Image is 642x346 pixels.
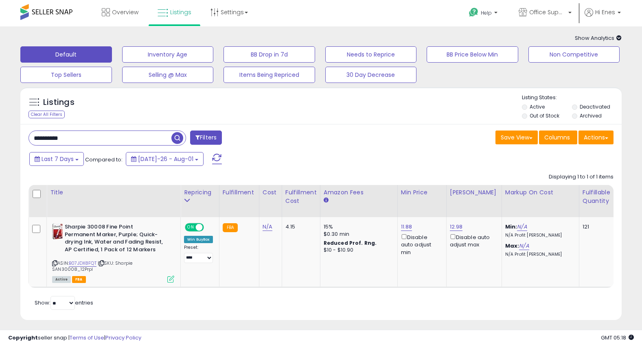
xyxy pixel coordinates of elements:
a: N/A [517,223,527,231]
span: [DATE]-26 - Aug-01 [138,155,193,163]
div: Fulfillment Cost [285,188,317,205]
button: Selling @ Max [122,67,214,83]
button: 30 Day Decrease [325,67,417,83]
img: 51+fV21l05L._SL40_.jpg [52,223,63,239]
label: Active [530,103,545,110]
div: Clear All Filters [28,111,65,118]
div: Fulfillment [223,188,256,197]
a: Hi Enes [585,8,621,26]
a: 12.98 [450,223,463,231]
small: Amazon Fees. [324,197,329,204]
span: Compared to: [85,156,123,163]
button: Non Competitive [528,46,620,63]
label: Archived [580,112,602,119]
span: Hi Enes [595,8,615,16]
a: Privacy Policy [105,334,141,342]
b: Max: [505,242,519,250]
h5: Listings [43,97,74,108]
button: Columns [539,131,577,144]
button: Filters [190,131,222,145]
div: 4.15 [285,223,314,231]
span: All listings currently available for purchase on Amazon [52,276,71,283]
b: Sharpie 30008 Fine Point Permanent Marker, Purple; Quick-drying Ink, Water and Fading Resist, AP ... [65,223,164,255]
div: Amazon Fees [324,188,394,197]
b: Reduced Prof. Rng. [324,239,377,246]
small: FBA [223,223,238,232]
a: N/A [263,223,272,231]
a: 11.88 [401,223,412,231]
div: Fulfillable Quantity [583,188,611,205]
button: Save View [495,131,538,144]
span: Last 7 Days [42,155,74,163]
p: N/A Profit [PERSON_NAME] [505,252,573,257]
a: Help [462,1,506,26]
button: Actions [578,131,614,144]
span: ON [186,224,196,231]
p: Listing States: [522,94,622,102]
span: Show: entries [35,299,93,307]
a: Terms of Use [70,334,104,342]
strong: Copyright [8,334,38,342]
span: Columns [544,133,570,141]
b: Min: [505,223,517,231]
span: Help [481,9,492,16]
div: Disable auto adjust max [450,233,495,248]
div: Cost [263,188,278,197]
span: 2025-08-11 05:18 GMT [601,334,634,342]
div: Preset: [184,245,213,263]
button: BB Drop in 7d [223,46,315,63]
div: ASIN: [52,223,174,282]
button: Needs to Reprice [325,46,417,63]
span: FBA [72,276,86,283]
div: seller snap | | [8,334,141,342]
i: Get Help [469,7,479,17]
span: Office Suppliers [529,8,566,16]
span: Show Analytics [575,34,622,42]
button: Default [20,46,112,63]
button: Inventory Age [122,46,214,63]
div: Win BuyBox [184,236,213,243]
a: N/A [519,242,529,250]
div: Title [50,188,177,197]
div: $10 - $10.90 [324,247,391,254]
div: 121 [583,223,608,231]
p: N/A Profit [PERSON_NAME] [505,233,573,238]
span: | SKU: Sharpie SAN30008_12Prpl [52,260,132,272]
div: $0.30 min [324,231,391,238]
span: Overview [112,8,138,16]
button: Items Being Repriced [223,67,315,83]
button: Last 7 Days [29,152,84,166]
th: The percentage added to the cost of goods (COGS) that forms the calculator for Min & Max prices. [502,185,579,217]
label: Out of Stock [530,112,559,119]
button: Top Sellers [20,67,112,83]
button: [DATE]-26 - Aug-01 [126,152,204,166]
div: Disable auto adjust min [401,233,440,256]
span: OFF [203,224,216,231]
a: B07JDX8FQT [69,260,96,267]
div: Repricing [184,188,216,197]
div: [PERSON_NAME] [450,188,498,197]
div: Displaying 1 to 1 of 1 items [549,173,614,181]
label: Deactivated [580,103,610,110]
span: Listings [170,8,191,16]
div: Markup on Cost [505,188,576,197]
div: 15% [324,223,391,231]
div: Min Price [401,188,443,197]
button: BB Price Below Min [427,46,518,63]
